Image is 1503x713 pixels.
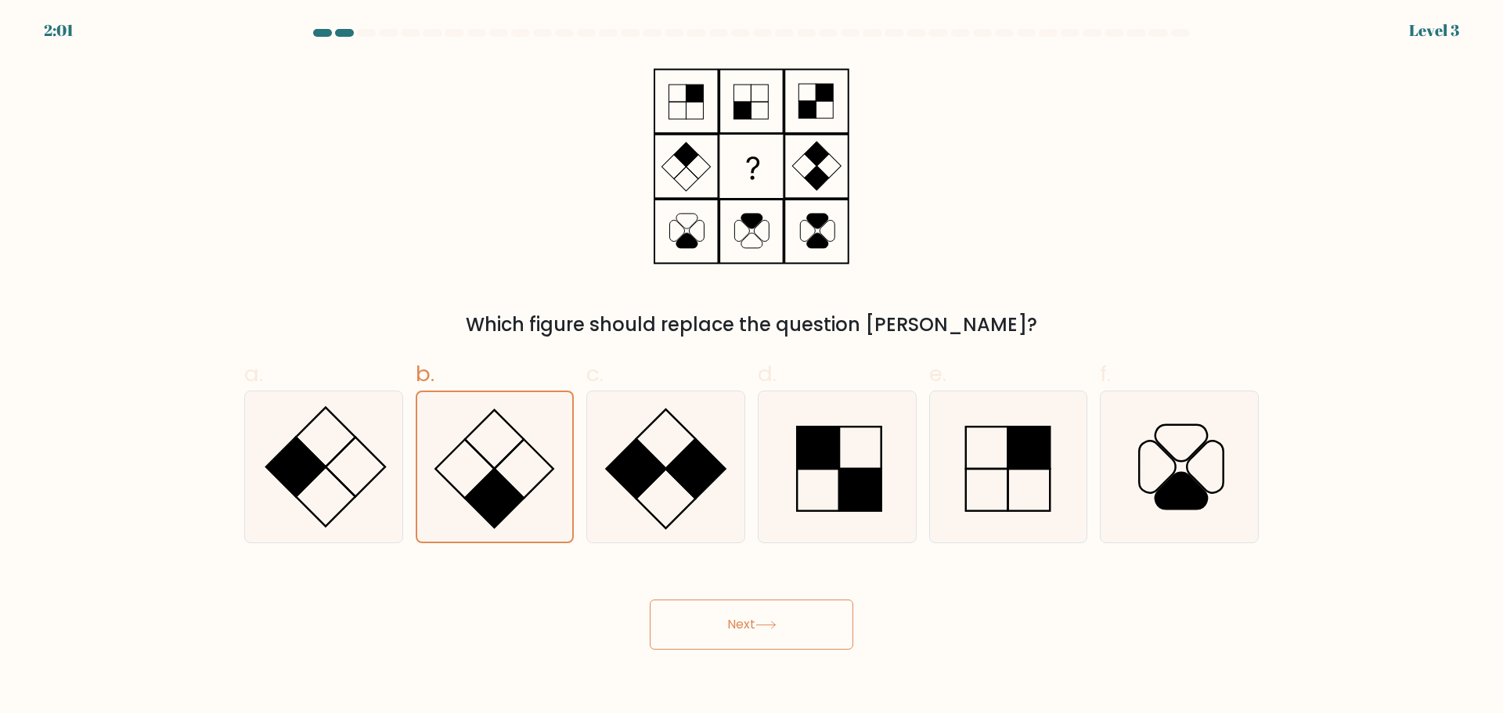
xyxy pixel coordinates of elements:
[650,600,853,650] button: Next
[758,358,777,389] span: d.
[254,311,1249,339] div: Which figure should replace the question [PERSON_NAME]?
[929,358,946,389] span: e.
[586,358,604,389] span: c.
[44,19,74,42] div: 2:01
[244,358,263,389] span: a.
[1409,19,1459,42] div: Level 3
[416,358,434,389] span: b.
[1100,358,1111,389] span: f.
